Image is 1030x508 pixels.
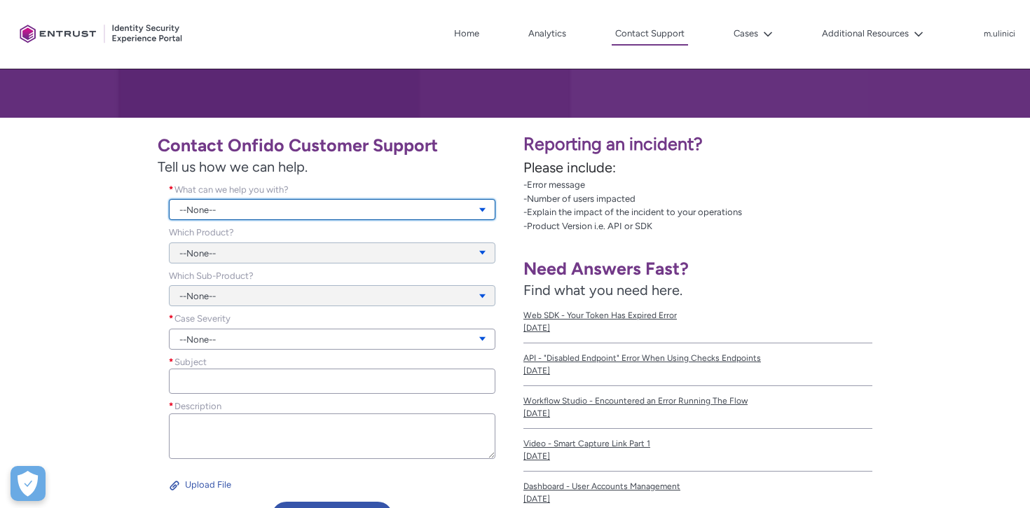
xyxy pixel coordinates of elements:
[169,413,495,459] textarea: required
[169,183,174,197] span: required
[984,29,1015,39] p: m.ulinici
[11,466,46,501] button: Open Preferences
[169,329,495,350] a: --None--
[523,352,872,364] span: API - "Disabled Endpoint" Error When Using Checks Endpoints
[523,394,872,407] span: Workflow Studio - Encountered an Error Running The Flow
[11,466,46,501] div: Cookie Preferences
[523,258,872,280] h1: Need Answers Fast?
[523,178,1022,233] p: -Error message -Number of users impacted -Explain the impact of the incident to your operations -...
[169,355,174,369] span: required
[174,401,221,411] span: Description
[169,199,495,220] a: --None--
[523,409,550,418] lightning-formatted-date-time: [DATE]
[523,437,872,450] span: Video - Smart Capture Link Part 1
[169,399,174,413] span: required
[158,135,507,156] h1: Contact Onfido Customer Support
[523,366,550,376] lightning-formatted-date-time: [DATE]
[169,474,232,496] button: Upload File
[523,131,1022,158] p: Reporting an incident?
[523,301,872,343] a: Web SDK - Your Token Has Expired Error[DATE]
[523,494,550,504] lightning-formatted-date-time: [DATE]
[523,323,550,333] lightning-formatted-date-time: [DATE]
[451,23,483,44] a: Home
[523,309,872,322] span: Web SDK - Your Token Has Expired Error
[523,480,872,493] span: Dashboard - User Accounts Management
[169,227,234,238] span: Which Product?
[174,184,289,195] span: What can we help you with?
[169,312,174,326] span: required
[523,451,550,461] lightning-formatted-date-time: [DATE]
[523,429,872,472] a: Video - Smart Capture Link Part 1[DATE]
[158,156,507,177] span: Tell us how we can help.
[523,282,682,298] span: Find what you need here.
[523,386,872,429] a: Workflow Studio - Encountered an Error Running The Flow[DATE]
[169,369,495,394] input: required
[525,23,570,44] a: Analytics, opens in new tab
[523,343,872,386] a: API - "Disabled Endpoint" Error When Using Checks Endpoints[DATE]
[818,23,927,44] button: Additional Resources
[523,157,1022,178] p: Please include:
[169,270,254,281] span: Which Sub-Product?
[174,313,231,324] span: Case Severity
[612,23,688,46] a: Contact Support
[174,357,207,367] span: Subject
[730,23,776,44] button: Cases
[983,26,1016,40] button: User Profile m.ulinici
